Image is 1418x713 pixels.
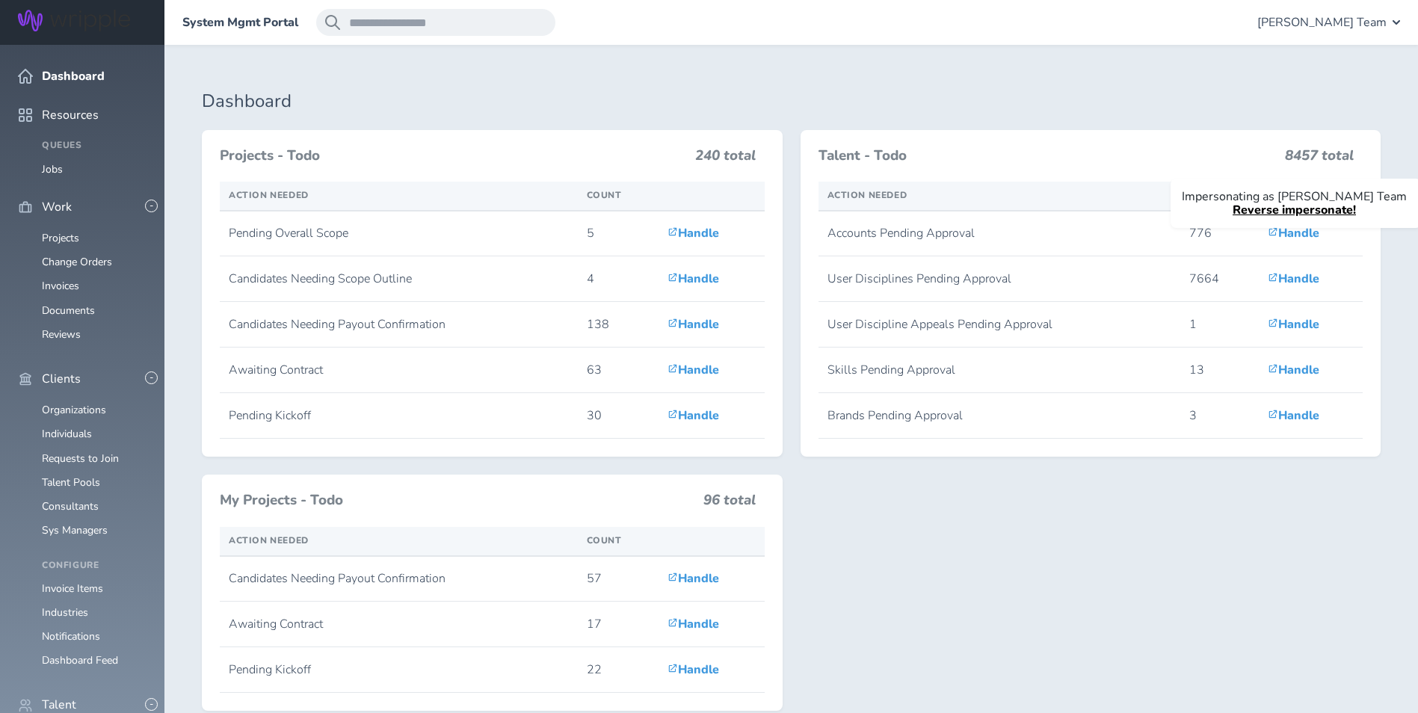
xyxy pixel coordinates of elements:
[668,661,719,678] a: Handle
[42,279,79,293] a: Invoices
[42,162,63,176] a: Jobs
[1182,190,1407,203] p: Impersonating as [PERSON_NAME] Team
[220,556,578,602] td: Candidates Needing Payout Confirmation
[229,534,309,546] span: Action Needed
[42,605,88,620] a: Industries
[578,302,659,348] td: 138
[220,647,578,693] td: Pending Kickoff
[1268,407,1319,424] a: Handle
[42,327,81,342] a: Reviews
[220,148,686,164] h3: Projects - Todo
[220,493,694,509] h3: My Projects - Todo
[42,403,106,417] a: Organizations
[42,698,76,712] span: Talent
[1180,348,1260,393] td: 13
[1180,302,1260,348] td: 1
[668,271,719,287] a: Handle
[578,393,659,439] td: 30
[695,148,756,170] h3: 240 total
[42,70,105,83] span: Dashboard
[668,570,719,587] a: Handle
[42,561,147,571] h4: Configure
[819,393,1180,439] td: Brands Pending Approval
[42,499,99,513] a: Consultants
[42,200,72,214] span: Work
[182,16,298,29] a: System Mgmt Portal
[42,372,81,386] span: Clients
[1257,9,1400,36] button: [PERSON_NAME] Team
[819,302,1180,348] td: User Discipline Appeals Pending Approval
[220,302,578,348] td: Candidates Needing Payout Confirmation
[42,231,79,245] a: Projects
[42,523,108,537] a: Sys Managers
[578,647,659,693] td: 22
[42,451,119,466] a: Requests to Join
[18,10,130,31] img: Wripple
[42,255,112,269] a: Change Orders
[42,141,147,151] h4: Queues
[1285,148,1354,170] h3: 8457 total
[578,348,659,393] td: 63
[220,348,578,393] td: Awaiting Contract
[587,534,622,546] span: Count
[819,148,1277,164] h3: Talent - Todo
[819,211,1180,256] td: Accounts Pending Approval
[145,200,158,212] button: -
[1268,271,1319,287] a: Handle
[42,581,103,596] a: Invoice Items
[1268,316,1319,333] a: Handle
[145,698,158,711] button: -
[578,556,659,602] td: 57
[1233,202,1356,218] a: Reverse impersonate!
[819,348,1180,393] td: Skills Pending Approval
[202,91,1381,112] h1: Dashboard
[578,211,659,256] td: 5
[42,427,92,441] a: Individuals
[668,225,719,241] a: Handle
[668,316,719,333] a: Handle
[819,256,1180,302] td: User Disciplines Pending Approval
[1180,211,1260,256] td: 776
[1180,393,1260,439] td: 3
[42,653,118,667] a: Dashboard Feed
[1180,256,1260,302] td: 7664
[42,475,100,490] a: Talent Pools
[229,189,309,201] span: Action Needed
[668,407,719,424] a: Handle
[220,602,578,647] td: Awaiting Contract
[578,256,659,302] td: 4
[1257,16,1387,29] span: [PERSON_NAME] Team
[145,371,158,384] button: -
[1268,225,1319,241] a: Handle
[1268,362,1319,378] a: Handle
[42,303,95,318] a: Documents
[42,108,99,122] span: Resources
[703,493,756,515] h3: 96 total
[220,211,578,256] td: Pending Overall Scope
[578,602,659,647] td: 17
[587,189,622,201] span: Count
[668,616,719,632] a: Handle
[220,393,578,439] td: Pending Kickoff
[668,362,719,378] a: Handle
[42,629,100,643] a: Notifications
[220,256,578,302] td: Candidates Needing Scope Outline
[827,189,907,201] span: Action Needed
